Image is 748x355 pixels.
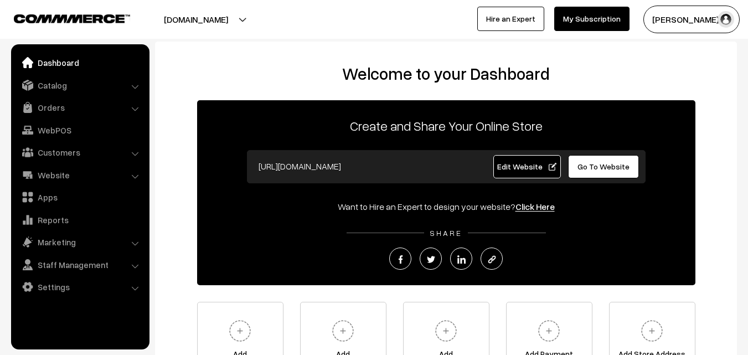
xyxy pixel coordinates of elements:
img: COMMMERCE [14,14,130,23]
a: Settings [14,277,146,297]
a: COMMMERCE [14,11,111,24]
span: SHARE [424,228,468,238]
a: Reports [14,210,146,230]
a: Marketing [14,232,146,252]
a: Dashboard [14,53,146,73]
div: Want to Hire an Expert to design your website? [197,200,695,213]
button: [PERSON_NAME] s… [643,6,740,33]
a: Go To Website [568,155,639,178]
a: Edit Website [493,155,561,178]
a: Click Here [515,201,555,212]
span: Edit Website [497,162,556,171]
a: Staff Management [14,255,146,275]
a: Catalog [14,75,146,95]
img: plus.svg [328,316,358,346]
img: plus.svg [225,316,255,346]
img: plus.svg [637,316,667,346]
img: plus.svg [534,316,564,346]
span: Go To Website [577,162,630,171]
button: [DOMAIN_NAME] [125,6,267,33]
a: WebPOS [14,120,146,140]
a: Website [14,165,146,185]
a: Orders [14,97,146,117]
a: My Subscription [554,7,630,31]
a: Customers [14,142,146,162]
a: Apps [14,187,146,207]
img: plus.svg [431,316,461,346]
p: Create and Share Your Online Store [197,116,695,136]
img: user [718,11,734,28]
a: Hire an Expert [477,7,544,31]
h2: Welcome to your Dashboard [166,64,726,84]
